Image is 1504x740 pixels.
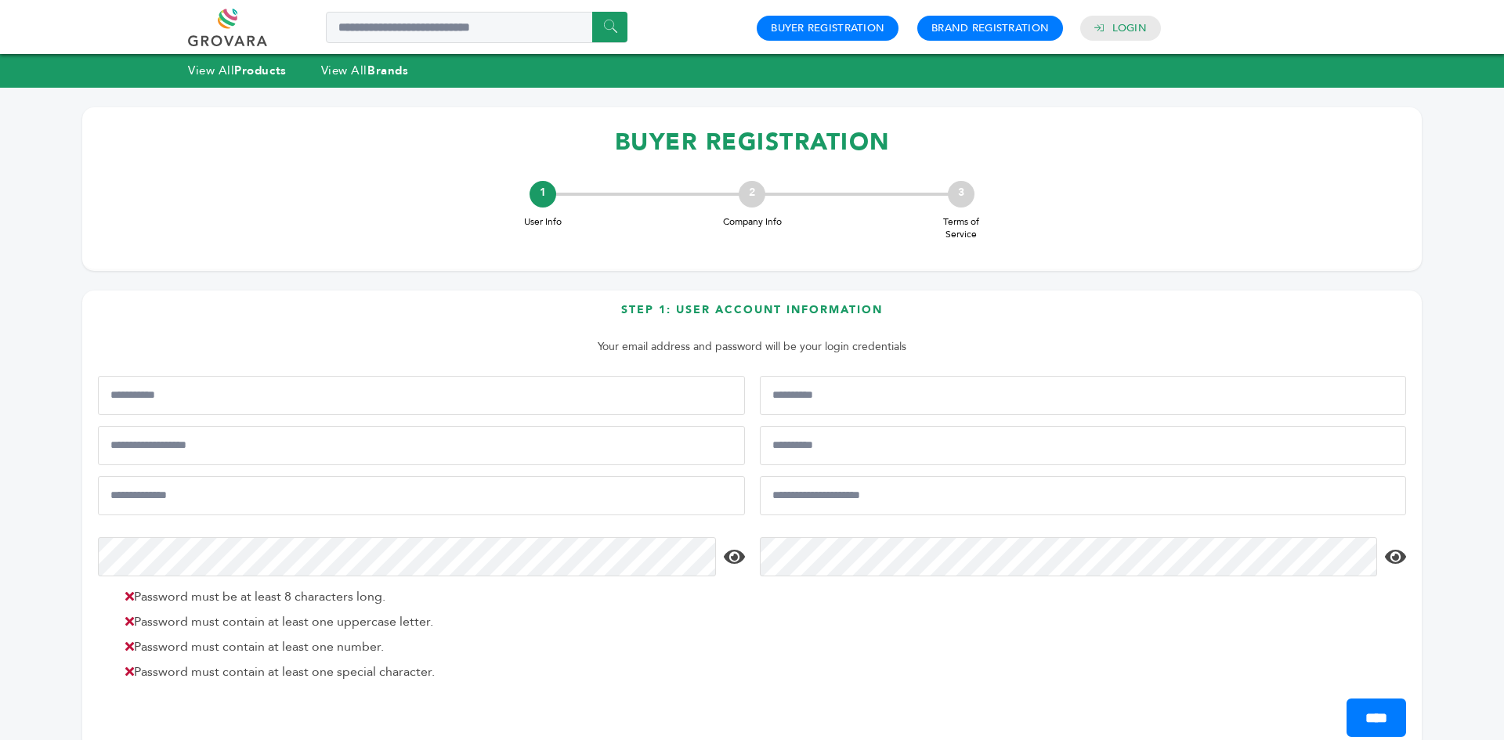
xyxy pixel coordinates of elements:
[760,537,1378,576] input: Confirm Password*
[117,637,741,656] li: Password must contain at least one number.
[98,119,1406,165] h1: BUYER REGISTRATION
[321,63,409,78] a: View AllBrands
[367,63,408,78] strong: Brands
[771,21,884,35] a: Buyer Registration
[760,376,1407,415] input: Last Name*
[760,476,1407,515] input: Confirm Email Address*
[931,21,1049,35] a: Brand Registration
[106,338,1398,356] p: Your email address and password will be your login credentials
[760,426,1407,465] input: Job Title*
[188,63,287,78] a: View AllProducts
[98,302,1406,330] h3: Step 1: User Account Information
[98,376,745,415] input: First Name*
[512,215,574,229] span: User Info
[326,12,627,43] input: Search a product or brand...
[117,587,741,606] li: Password must be at least 8 characters long.
[1112,21,1147,35] a: Login
[721,215,783,229] span: Company Info
[234,63,286,78] strong: Products
[530,181,556,208] div: 1
[98,537,716,576] input: Password*
[739,181,765,208] div: 2
[117,662,741,681] li: Password must contain at least one special character.
[98,476,745,515] input: Email Address*
[930,215,992,242] span: Terms of Service
[117,612,741,631] li: Password must contain at least one uppercase letter.
[98,426,745,465] input: Mobile Phone Number
[948,181,974,208] div: 3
